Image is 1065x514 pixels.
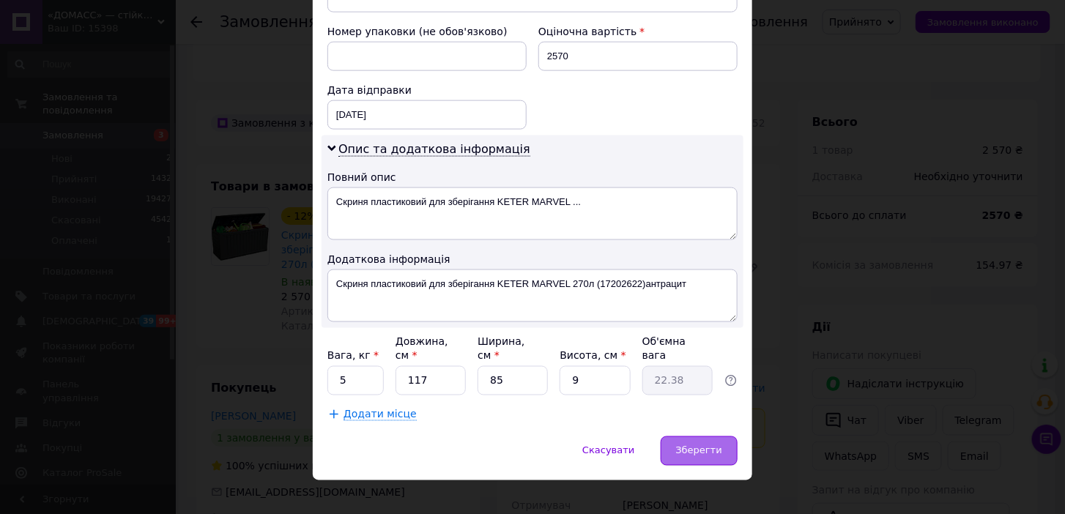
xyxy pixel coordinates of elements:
span: Додати місце [344,409,417,421]
div: Додаткова інформація [327,252,738,267]
label: Висота, см [560,350,626,362]
textarea: Скриня пластиковий для зберігання KETER MARVEL ... [327,187,738,240]
div: Номер упаковки (не обов'язково) [327,24,527,39]
span: Зберегти [676,445,722,456]
div: Об'ємна вага [642,334,713,363]
label: Ширина, см [478,335,524,362]
label: Довжина, см [396,335,448,362]
div: Дата відправки [327,83,527,97]
div: Оціночна вартість [538,24,738,39]
span: Скасувати [582,445,634,456]
textarea: Скриня пластиковий для зберігання KETER MARVEL 270л (17202622)антрацит [327,269,738,322]
label: Вага, кг [327,350,379,362]
span: Опис та додаткова інформація [338,142,530,157]
div: Повний опис [327,170,738,185]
